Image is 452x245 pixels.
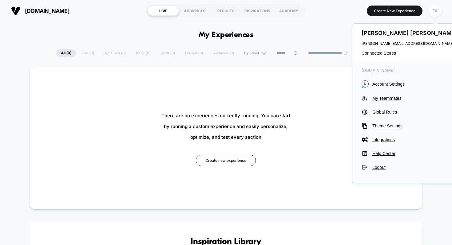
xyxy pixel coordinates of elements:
img: end [344,51,348,55]
span: [DOMAIN_NAME] [25,8,69,14]
button: Create New Experience [367,6,422,16]
div: LIVE [148,6,179,16]
span: There are no experiences currently running. You can start by running a custom experience and easi... [161,110,290,142]
div: TA [429,5,441,17]
i: N [362,80,369,87]
div: ACADEMY [273,6,304,16]
button: [DOMAIN_NAME] [9,6,71,16]
span: By Label [244,51,259,56]
div: AUDIENCES [179,6,210,16]
button: TA [427,5,443,17]
h1: My Experiences [199,31,254,40]
button: Create new experience [196,155,256,166]
span: All ( 0 ) [56,49,76,57]
img: Visually logo [11,6,20,15]
div: INSPIRATIONS [242,6,273,16]
div: REPORTS [210,6,242,16]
